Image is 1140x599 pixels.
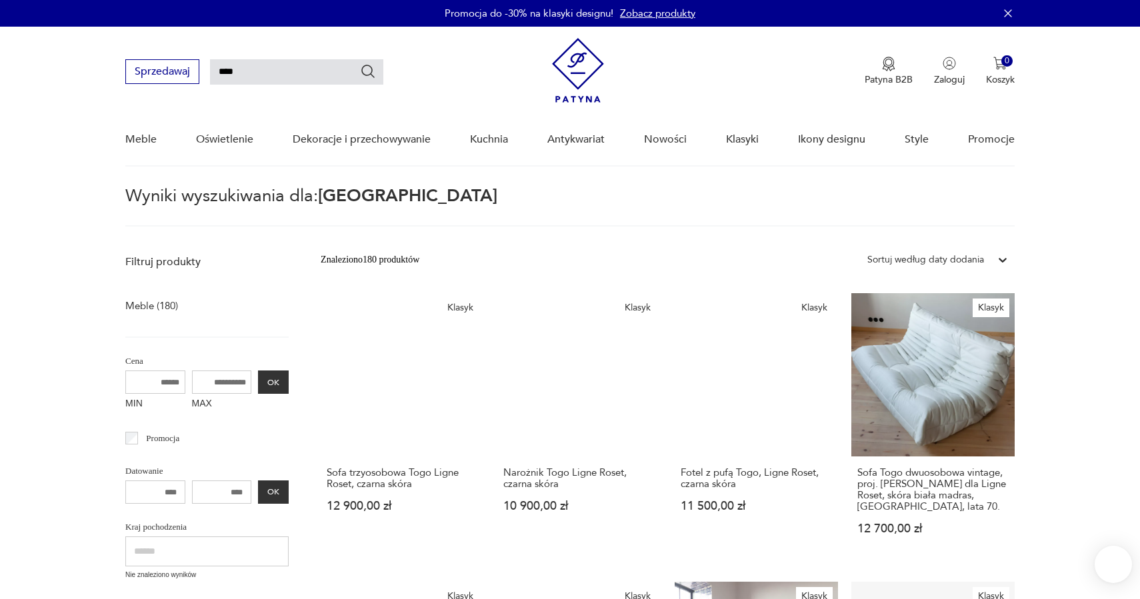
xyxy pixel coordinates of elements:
span: [GEOGRAPHIC_DATA] [318,184,497,208]
a: Kuchnia [470,114,508,165]
label: MAX [192,394,252,415]
p: 12 700,00 zł [857,523,1009,534]
p: 10 900,00 zł [503,500,655,512]
a: Zobacz produkty [620,7,695,20]
a: Sprzedawaj [125,68,199,77]
a: Dekoracje i przechowywanie [293,114,431,165]
a: Klasyki [726,114,759,165]
label: MIN [125,394,185,415]
a: KlasykSofa Togo dwuosobowa vintage, proj. M. Ducaroy dla Ligne Roset, skóra biała madras, Francja... [851,293,1015,560]
button: OK [258,370,289,394]
div: 0 [1001,55,1013,67]
img: Ikonka użytkownika [943,57,956,70]
button: Zaloguj [934,57,965,86]
p: Filtruj produkty [125,255,289,269]
button: Patyna B2B [865,57,913,86]
img: Ikona koszyka [993,57,1007,70]
p: Cena [125,354,289,368]
a: Meble (180) [125,297,178,315]
p: 11 500,00 zł [681,500,832,512]
p: Patyna B2B [865,73,913,86]
p: Promocja do -30% na klasyki designu! [445,7,613,20]
p: Zaloguj [934,73,965,86]
p: Datowanie [125,464,289,478]
iframe: Smartsupp widget button [1095,546,1132,583]
p: Nie znaleziono wyników [125,570,289,580]
a: KlasykNarożnik Togo Ligne Roset, czarna skóraNarożnik Togo Ligne Roset, czarna skóra10 900,00 zł [497,293,661,560]
h3: Narożnik Togo Ligne Roset, czarna skóra [503,467,655,490]
a: Oświetlenie [196,114,253,165]
p: Koszyk [986,73,1015,86]
h3: Fotel z pufą Togo, Ligne Roset, czarna skóra [681,467,832,490]
a: Promocje [968,114,1015,165]
a: Style [905,114,929,165]
button: 0Koszyk [986,57,1015,86]
a: Ikona medaluPatyna B2B [865,57,913,86]
p: 12 900,00 zł [327,500,478,512]
h3: Sofa trzyosobowa Togo Ligne Roset, czarna skóra [327,467,478,490]
a: Nowości [644,114,687,165]
p: Kraj pochodzenia [125,520,289,534]
div: Sortuj według daty dodania [867,253,984,267]
h3: Sofa Togo dwuosobowa vintage, proj. [PERSON_NAME] dla Ligne Roset, skóra biała madras, [GEOGRAPHI... [857,467,1009,512]
button: Sprzedawaj [125,59,199,84]
a: KlasykFotel z pufą Togo, Ligne Roset, czarna skóraFotel z pufą Togo, Ligne Roset, czarna skóra11 ... [675,293,838,560]
p: Promocja [146,431,179,446]
p: Wyniki wyszukiwania dla: [125,188,1015,227]
a: KlasykSofa trzyosobowa Togo Ligne Roset, czarna skóraSofa trzyosobowa Togo Ligne Roset, czarna sk... [321,293,484,560]
a: Ikony designu [798,114,865,165]
a: Meble [125,114,157,165]
button: Szukaj [360,63,376,79]
img: Ikona medalu [882,57,895,71]
button: OK [258,480,289,504]
img: Patyna - sklep z meblami i dekoracjami vintage [552,38,604,103]
div: Znaleziono 180 produktów [321,253,419,267]
a: Antykwariat [547,114,605,165]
